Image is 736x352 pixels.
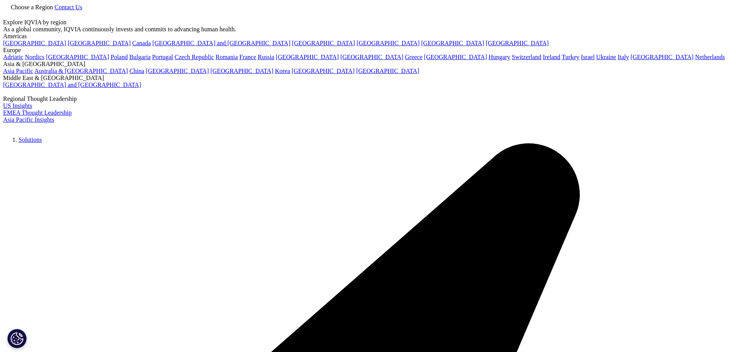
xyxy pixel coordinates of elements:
a: Poland [110,54,127,60]
a: Israel [581,54,595,60]
div: Europe [3,47,733,54]
div: Middle East & [GEOGRAPHIC_DATA] [3,75,733,82]
a: [GEOGRAPHIC_DATA] [292,40,355,46]
a: [GEOGRAPHIC_DATA] [424,54,487,60]
a: [GEOGRAPHIC_DATA] [357,40,420,46]
a: Contact Us [54,4,82,10]
div: As a global community, IQVIA continuously invests and commits to advancing human health. [3,26,733,33]
a: Hungary [488,54,510,60]
a: Russia [258,54,274,60]
a: [GEOGRAPHIC_DATA] [421,40,484,46]
a: [GEOGRAPHIC_DATA] [211,68,274,74]
a: Australia & [GEOGRAPHIC_DATA] [34,68,128,74]
a: Czech Republic [175,54,214,60]
a: Netherlands [695,54,725,60]
span: Choose a Region [11,4,53,10]
a: [GEOGRAPHIC_DATA] [276,54,339,60]
a: Bulgaria [129,54,151,60]
a: [GEOGRAPHIC_DATA] [146,68,209,74]
a: EMEA Thought Leadership [3,109,71,116]
a: Italy [618,54,629,60]
a: [GEOGRAPHIC_DATA] and [GEOGRAPHIC_DATA] [152,40,290,46]
a: [GEOGRAPHIC_DATA] [292,68,355,74]
div: Explore IQVIA by region [3,19,733,26]
a: Nordics [25,54,44,60]
a: France [240,54,257,60]
a: Romania [216,54,238,60]
a: Asia Pacific Insights [3,116,54,123]
a: Portugal [152,54,173,60]
a: [GEOGRAPHIC_DATA] [46,54,109,60]
div: Regional Thought Leadership [3,95,733,102]
a: Ireland [543,54,560,60]
a: [GEOGRAPHIC_DATA] and [GEOGRAPHIC_DATA] [3,82,141,88]
a: [GEOGRAPHIC_DATA] [356,68,419,74]
a: [GEOGRAPHIC_DATA] [486,40,549,46]
a: [GEOGRAPHIC_DATA] [3,40,66,46]
a: Switzerland [512,54,541,60]
a: [GEOGRAPHIC_DATA] [68,40,131,46]
button: Cookies Settings [7,329,27,348]
a: Asia Pacific [3,68,33,74]
a: Ukraine [596,54,616,60]
a: Canada [132,40,151,46]
div: Americas [3,33,733,40]
a: [GEOGRAPHIC_DATA] [631,54,694,60]
a: Turkey [562,54,580,60]
a: Adriatic [3,54,23,60]
a: Solutions [19,136,42,143]
a: Korea [275,68,290,74]
div: Asia & [GEOGRAPHIC_DATA] [3,61,733,68]
a: Greece [405,54,422,60]
a: [GEOGRAPHIC_DATA] [340,54,403,60]
a: China [129,68,144,74]
a: US Insights [3,102,32,109]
